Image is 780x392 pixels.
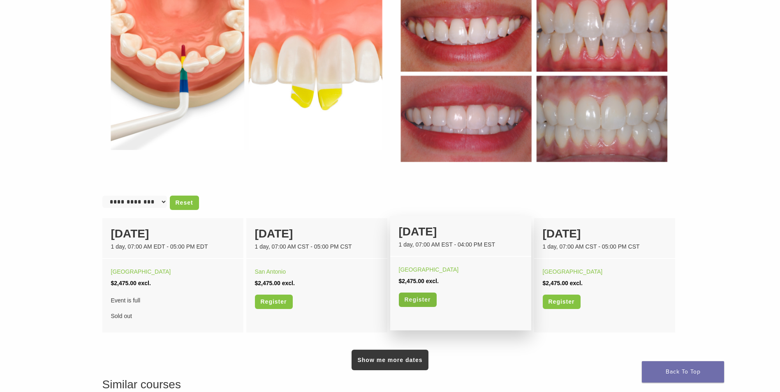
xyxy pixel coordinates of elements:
[543,242,667,251] div: 1 day, 07:00 AM CST - 05:00 PM CST
[543,280,568,286] span: $2,475.00
[255,280,280,286] span: $2,475.00
[111,295,235,322] div: Sold out
[642,361,724,383] a: Back To Top
[399,223,523,240] div: [DATE]
[352,350,428,370] a: Show me more dates
[399,293,437,307] a: Register
[543,295,581,309] a: Register
[111,225,235,242] div: [DATE]
[255,225,379,242] div: [DATE]
[426,278,439,284] span: excl.
[255,295,293,309] a: Register
[570,280,583,286] span: excl.
[543,268,603,275] a: [GEOGRAPHIC_DATA]
[111,280,137,286] span: $2,475.00
[399,278,424,284] span: $2,475.00
[170,196,199,210] a: Reset
[111,295,235,306] span: Event is full
[399,240,523,249] div: 1 day, 07:00 AM EST - 04:00 PM EST
[255,242,379,251] div: 1 day, 07:00 AM CST - 05:00 PM CST
[282,280,295,286] span: excl.
[111,268,171,275] a: [GEOGRAPHIC_DATA]
[138,280,151,286] span: excl.
[399,266,459,273] a: [GEOGRAPHIC_DATA]
[111,242,235,251] div: 1 day, 07:00 AM EDT - 05:00 PM EDT
[255,268,286,275] a: San Antonio
[543,225,667,242] div: [DATE]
